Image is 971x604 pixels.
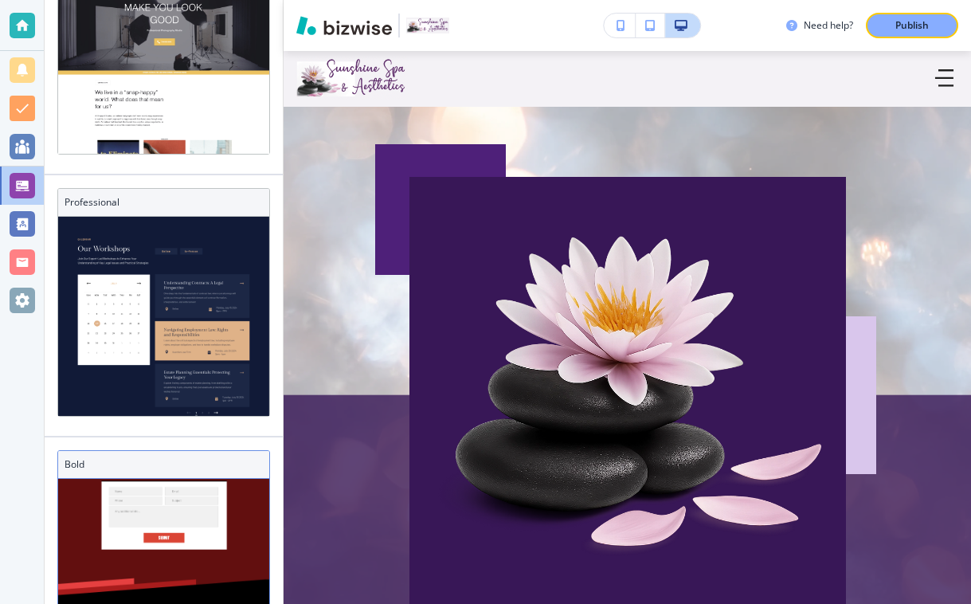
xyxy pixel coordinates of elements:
[65,457,263,472] h3: Bold
[804,18,853,33] h3: Need help?
[57,188,270,417] div: ProfessionalProfessional
[296,16,392,35] img: Bizwise Logo
[866,13,958,38] button: Publish
[295,57,409,100] img: Sunshine Spa & Aesthetics
[895,18,929,33] p: Publish
[929,63,960,95] button: Toggle hamburger navigation menu
[406,18,449,33] img: Your Logo
[65,195,263,210] h3: Professional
